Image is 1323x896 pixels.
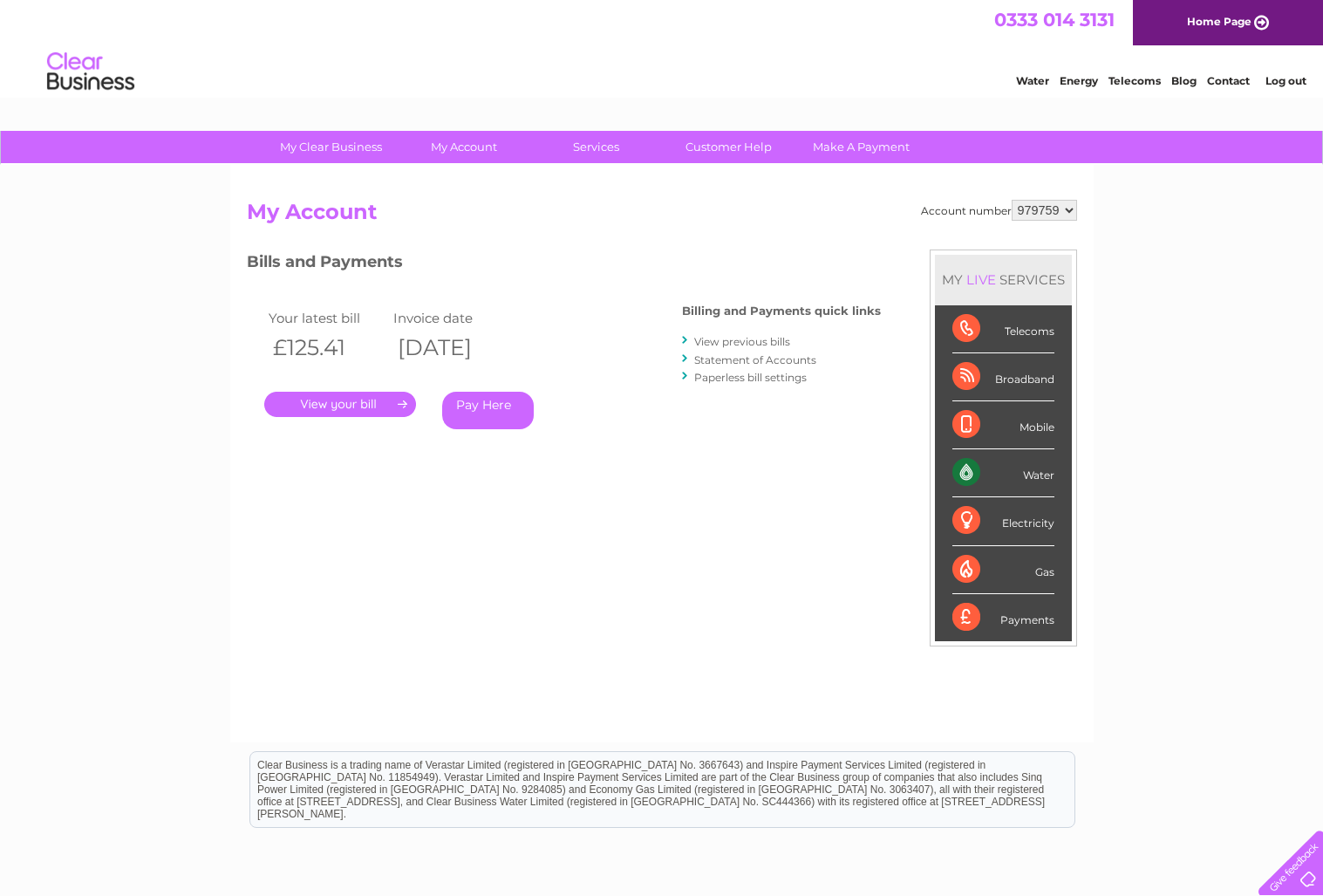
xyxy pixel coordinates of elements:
[952,449,1054,497] div: Water
[1265,74,1306,87] a: Log out
[264,330,390,366] th: £125.41
[392,131,535,163] a: My Account
[963,271,999,288] div: LIVE
[247,250,881,280] h3: Bills and Payments
[694,335,790,348] a: View previous bills
[694,353,816,366] a: Statement of Accounts
[952,401,1054,449] div: Mobile
[935,255,1072,304] div: MY SERVICES
[389,306,515,330] td: Invoice date
[264,306,390,330] td: Your latest bill
[264,392,416,417] a: .
[524,131,668,163] a: Services
[1016,74,1049,87] a: Water
[921,200,1077,221] div: Account number
[994,9,1115,31] a: 0333 014 3131
[694,371,807,384] a: Paperless bill settings
[389,330,515,366] th: [DATE]
[1060,74,1098,87] a: Energy
[952,546,1054,594] div: Gas
[46,45,135,99] img: logo.png
[952,305,1054,353] div: Telecoms
[1207,74,1250,87] a: Contact
[657,131,801,163] a: Customer Help
[442,392,534,429] a: Pay Here
[250,10,1074,85] div: Clear Business is a trading name of Verastar Limited (registered in [GEOGRAPHIC_DATA] No. 3667643...
[682,304,881,318] h4: Billing and Payments quick links
[247,200,1077,233] h2: My Account
[259,131,403,163] a: My Clear Business
[952,353,1054,401] div: Broadband
[952,497,1054,545] div: Electricity
[1171,74,1197,87] a: Blog
[952,594,1054,641] div: Payments
[1108,74,1161,87] a: Telecoms
[789,131,933,163] a: Make A Payment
